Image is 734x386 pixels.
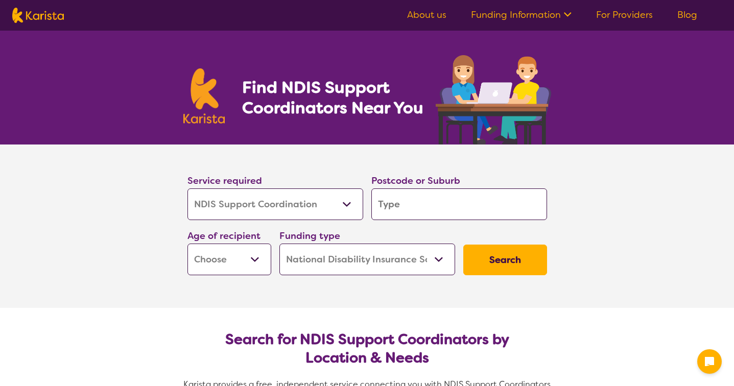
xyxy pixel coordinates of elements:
[242,77,431,118] h1: Find NDIS Support Coordinators Near You
[12,8,64,23] img: Karista logo
[279,230,340,242] label: Funding type
[436,55,551,144] img: support-coordination
[196,330,539,367] h2: Search for NDIS Support Coordinators by Location & Needs
[463,245,547,275] button: Search
[187,230,261,242] label: Age of recipient
[471,9,572,21] a: Funding Information
[183,68,225,124] img: Karista logo
[187,175,262,187] label: Service required
[371,175,460,187] label: Postcode or Suburb
[407,9,446,21] a: About us
[371,188,547,220] input: Type
[677,9,697,21] a: Blog
[596,9,653,21] a: For Providers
